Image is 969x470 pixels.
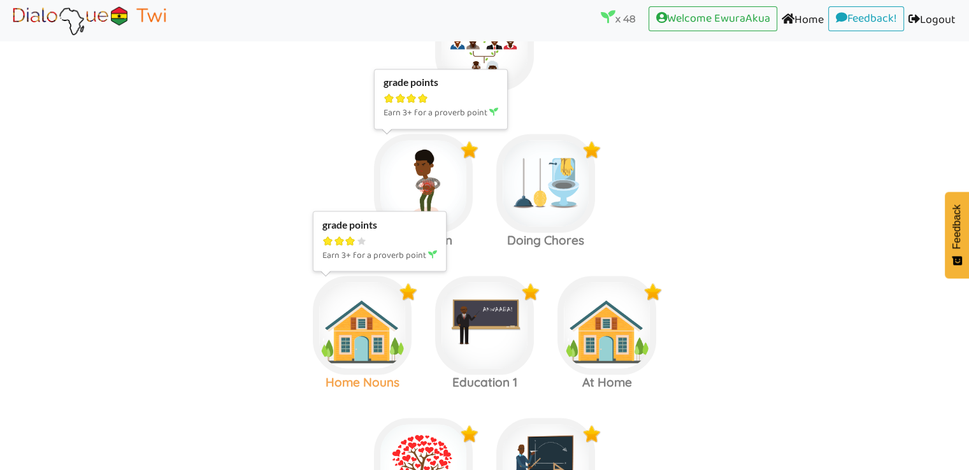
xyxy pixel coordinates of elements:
[460,140,479,159] img: x9Y5jP2O4Z5kwAAAABJRU5ErkJggg==
[777,6,828,35] a: Home
[384,106,498,121] p: Earn 3+ for a proverb point
[322,248,437,263] p: Earn 3+ for a proverb point
[945,192,969,278] button: Feedback - Show survey
[301,374,424,389] h3: Home Nouns
[485,232,607,247] h3: Doing Chores
[649,6,777,32] a: Welcome EwuraAkua
[546,374,668,389] h3: At Home
[601,10,636,27] p: x 48
[399,282,418,301] img: x9Y5jP2O4Z5kwAAAABJRU5ErkJggg==
[582,424,601,443] img: x9Y5jP2O4Z5kwAAAABJRU5ErkJggg==
[9,4,169,36] img: Brand
[322,218,437,231] div: grade points
[557,276,656,374] img: homenouns.6a985b78.jpg
[496,134,595,232] img: chores.0f9c8869.jpg
[521,282,540,301] img: x9Y5jP2O4Z5kwAAAABJRU5ErkJggg==
[435,276,534,374] img: teacher.0ae88ef6.png
[374,134,473,232] img: pain.bd8108d9.png
[460,424,479,443] img: x9Y5jP2O4Z5kwAAAABJRU5ErkJggg==
[904,6,960,35] a: Logout
[582,140,601,159] img: x9Y5jP2O4Z5kwAAAABJRU5ErkJggg==
[951,204,963,249] span: Feedback
[828,6,904,32] a: Feedback!
[424,374,546,389] h3: Education 1
[313,276,412,374] img: homenouns.6a985b78.jpg
[643,282,663,301] img: x9Y5jP2O4Z5kwAAAABJRU5ErkJggg==
[384,76,498,89] div: grade points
